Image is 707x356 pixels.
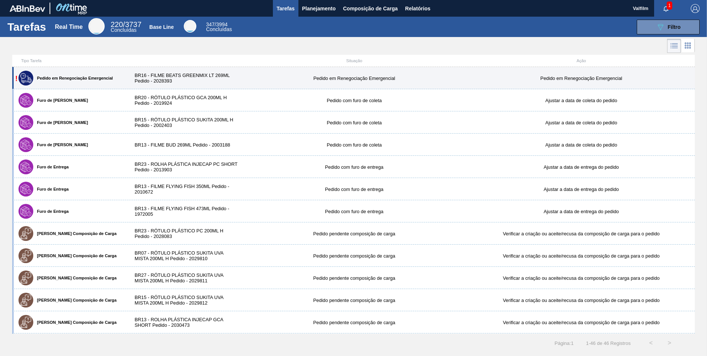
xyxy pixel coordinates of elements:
label: Furo de [PERSON_NAME] [33,142,88,147]
div: Ajustar a data de coleta do pedido [468,120,695,125]
label: Furo de Entrega [33,165,69,169]
div: BR20 - RÓTULO PLÁSTICO GCA 200ML H Pedido - 2019924 [127,95,241,106]
h1: Tarefas [7,23,46,31]
div: Pedido pendente composição de carga [241,231,468,236]
div: BR07 - RÓTULO PLÁSTICO SUKITA UVA MISTA 200ML H Pedido - 2029810 [127,250,241,261]
div: Verificar a criação ou aceite/recusa da composição de carga para o pedido [468,253,695,259]
div: BR16 - FILME BEATS GREENMIX LT 269ML Pedido - 2028393 [127,73,241,84]
img: Logout [691,4,700,13]
label: Furo de Entrega [33,187,69,191]
label: Pedido em Renegociação Emergencial [33,76,113,80]
div: Visão em Lista [667,39,681,53]
div: BR15 - RÓTULO PLÁSTICO SUKITA UVA MISTA 200ML H Pedido - 2029812 [127,295,241,306]
span: 1 [667,1,672,10]
label: Furo de Entrega [33,209,69,214]
div: Pedido com furo de coleta [241,120,468,125]
div: Verificar a criação ou aceite/recusa da composição de carga para o pedido [468,231,695,236]
div: Situação [241,58,468,63]
div: Pedido pendente composição de carga [241,275,468,281]
label: [PERSON_NAME] Composição de Carga [33,231,116,236]
span: / 3737 [111,20,141,28]
span: ! [15,74,18,83]
label: [PERSON_NAME] Composição de Carga [33,320,116,325]
label: [PERSON_NAME] Composição de Carga [33,276,116,280]
span: Relatórios [405,4,430,13]
button: < [642,334,660,352]
img: TNhmsLtSVTkK8tSr43FrP2fwEKptu5GPRR3wAAAABJRU5ErkJggg== [10,5,45,12]
div: Pedido em Renegociação Emergencial [241,75,468,81]
div: Real Time [111,21,141,33]
div: Base Line [184,20,196,33]
span: 220 [111,20,123,28]
div: Ajustar a data de entrega do pedido [468,187,695,192]
label: [PERSON_NAME] Composição de Carga [33,298,116,302]
div: BR13 - FILME FLYING FISH 473ML Pedido - 1972005 [127,206,241,217]
div: Pedido com furo de coleta [241,98,468,103]
button: > [660,334,679,352]
div: BR23 - ROLHA PLÁSTICA INJECAP PC SHORT Pedido - 2013903 [127,161,241,172]
div: BR13 - FILME FLYING FISH 350ML Pedido - 2010672 [127,184,241,195]
div: Pedido pendente composição de carga [241,320,468,325]
div: Ajustar a data de entrega do pedido [468,164,695,170]
div: Pedido com furo de coleta [241,142,468,148]
div: Pedido pendente composição de carga [241,253,468,259]
span: Concluídas [206,26,232,32]
label: [PERSON_NAME] Composição de Carga [33,253,116,258]
div: Pedido com furo de entrega [241,209,468,214]
div: Visão em Cards [681,39,695,53]
div: Base Line [149,24,174,30]
span: / 3994 [206,21,227,27]
div: BR27 - RÓTULO PLÁSTICO SUKITA UVA MISTA 200ML H Pedido - 2029811 [127,272,241,283]
div: Verificar a criação ou aceite/recusa da composição de carga para o pedido [468,298,695,303]
span: Composição de Carga [343,4,398,13]
div: Verificar a criação ou aceite/recusa da composição de carga para o pedido [468,275,695,281]
div: Ajustar a data de coleta do pedido [468,98,695,103]
span: 347 [206,21,214,27]
span: 1 - 46 de 46 Registros [585,340,630,346]
div: Ação [468,58,695,63]
div: Verificar a criação ou aceite/recusa da composição de carga para o pedido [468,320,695,325]
span: Filtro [668,24,681,30]
div: Tipo Tarefa [14,58,127,63]
label: Furo de [PERSON_NAME] [33,120,88,125]
div: Real Time [88,18,105,34]
button: Filtro [637,20,700,34]
div: Pedido com furo de entrega [241,164,468,170]
div: Ajustar a data de entrega do pedido [468,209,695,214]
span: Planejamento [302,4,336,13]
span: Tarefas [277,4,295,13]
span: Página : 1 [555,340,574,346]
div: Pedido pendente composição de carga [241,298,468,303]
div: Ajustar a data de coleta do pedido [468,142,695,148]
button: Notificações [654,3,678,14]
span: Concluídas [111,27,136,33]
div: BR13 - ROLHA PLÁSTICA INJECAP GCA SHORT Pedido - 2030473 [127,317,241,328]
label: Furo de [PERSON_NAME] [33,98,88,103]
div: Pedido em Renegociação Emergencial [468,75,695,81]
div: Pedido com furo de entrega [241,187,468,192]
div: BR15 - RÓTULO PLÁSTICO SUKITA 200ML H Pedido - 2002403 [127,117,241,128]
div: BR23 - RÓTULO PLÁSTICO PC 200ML H Pedido - 2028083 [127,228,241,239]
div: BR13 - FILME BUD 269ML Pedido - 2003188 [127,142,241,148]
div: Base Line [206,22,232,32]
div: Real Time [55,24,82,30]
